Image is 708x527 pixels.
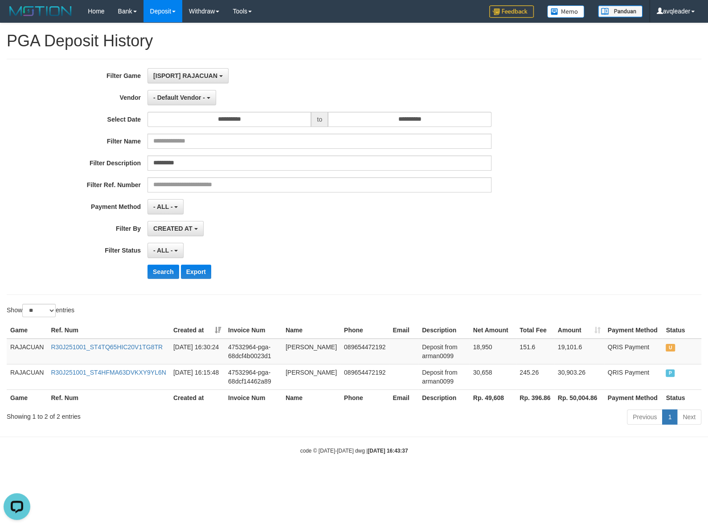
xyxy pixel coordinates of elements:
td: 19,101.6 [554,339,604,364]
img: panduan.png [598,5,643,17]
td: Deposit from arman0099 [418,339,470,364]
span: PAID [666,369,675,377]
td: [DATE] 16:30:24 [170,339,225,364]
td: RAJACUAN [7,364,47,389]
td: Deposit from arman0099 [418,364,470,389]
span: to [311,112,328,127]
a: R30J251001_ST4HFMA63DVKXY9YL6N [51,369,166,376]
select: Showentries [22,304,56,317]
span: UNPAID [666,344,675,351]
td: [PERSON_NAME] [282,364,340,389]
button: [ISPORT] RAJACUAN [147,68,229,83]
td: [DATE] 16:15:48 [170,364,225,389]
th: Total Fee [516,322,554,339]
th: Status [662,389,701,406]
th: Rp. 49,608 [470,389,516,406]
th: Game [7,322,47,339]
th: Rp. 50,004.86 [554,389,604,406]
td: QRIS Payment [604,364,663,389]
span: CREATED AT [153,225,192,232]
button: - Default Vendor - [147,90,216,105]
button: Open LiveChat chat widget [4,4,30,30]
th: Net Amount [470,322,516,339]
th: Email [389,389,418,406]
th: Invoice Num [225,389,282,406]
th: Status [662,322,701,339]
img: Button%20Memo.svg [547,5,585,18]
th: Ref. Num [47,322,169,339]
th: Phone [340,389,389,406]
button: Export [181,265,211,279]
th: Ref. Num [47,389,169,406]
img: MOTION_logo.png [7,4,74,18]
strong: [DATE] 16:43:37 [368,448,408,454]
td: [PERSON_NAME] [282,339,340,364]
td: 30,658 [470,364,516,389]
th: Description [418,389,470,406]
span: - ALL - [153,203,173,210]
th: Created at [170,389,225,406]
td: 30,903.26 [554,364,604,389]
td: 18,950 [470,339,516,364]
td: 151.6 [516,339,554,364]
th: Email [389,322,418,339]
h1: PGA Deposit History [7,32,701,50]
td: QRIS Payment [604,339,663,364]
img: Feedback.jpg [489,5,534,18]
a: 1 [662,409,677,425]
button: - ALL - [147,243,184,258]
button: - ALL - [147,199,184,214]
div: Showing 1 to 2 of 2 entries [7,409,288,421]
th: Name [282,389,340,406]
th: Created at: activate to sort column ascending [170,322,225,339]
td: 47532964-pga-68dcf14462a89 [225,364,282,389]
th: Phone [340,322,389,339]
button: Search [147,265,179,279]
th: Invoice Num [225,322,282,339]
td: RAJACUAN [7,339,47,364]
th: Rp. 396.86 [516,389,554,406]
th: Game [7,389,47,406]
th: Payment Method [604,322,663,339]
span: - Default Vendor - [153,94,205,101]
label: Show entries [7,304,74,317]
td: 47532964-pga-68dcf4b0023d1 [225,339,282,364]
td: 089654472192 [340,364,389,389]
small: code © [DATE]-[DATE] dwg | [300,448,408,454]
th: Name [282,322,340,339]
a: R30J251001_ST4TQ65HIC20V1TG8TR [51,343,163,351]
a: Next [677,409,701,425]
a: Previous [627,409,663,425]
button: CREATED AT [147,221,204,236]
th: Payment Method [604,389,663,406]
th: Amount: activate to sort column ascending [554,322,604,339]
td: 245.26 [516,364,554,389]
span: - ALL - [153,247,173,254]
td: 089654472192 [340,339,389,364]
th: Description [418,322,470,339]
span: [ISPORT] RAJACUAN [153,72,217,79]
